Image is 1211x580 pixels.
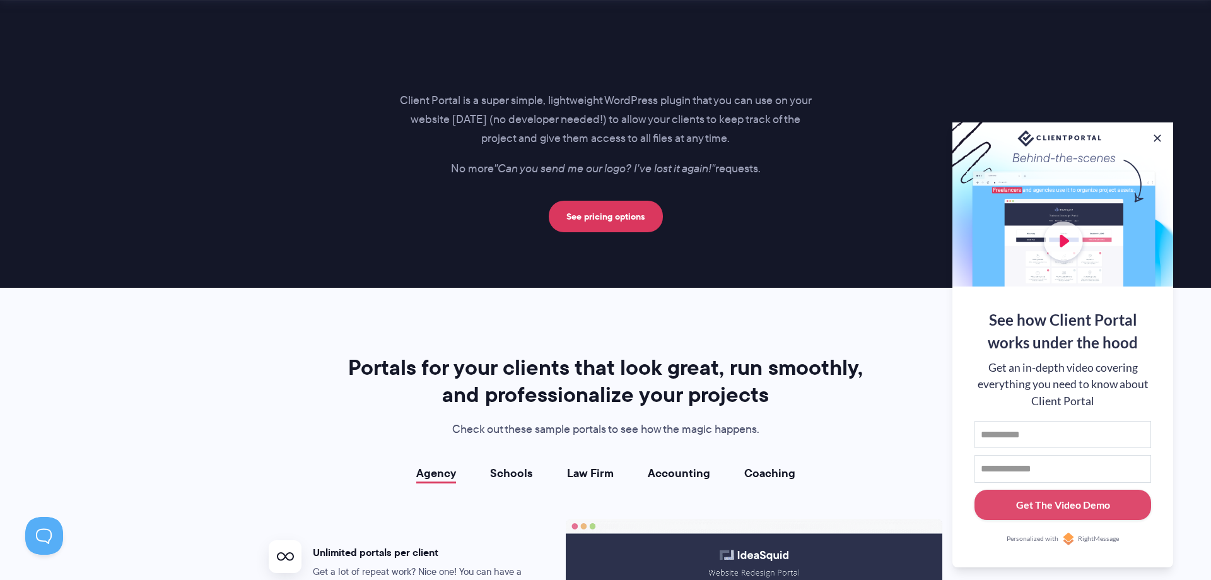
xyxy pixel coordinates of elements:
[313,546,527,559] h4: Unlimited portals per client
[399,92,812,148] p: Client Portal is a super simple, lightweight WordPress plugin that you can use on your website [D...
[974,490,1151,521] button: Get The Video Demo
[1062,533,1075,545] img: Personalized with RightMessage
[490,467,533,480] a: Schools
[1078,534,1119,544] span: RightMessage
[399,160,812,179] p: No more requests.
[974,309,1151,354] div: See how Client Portal works under the hood
[1007,534,1058,544] span: Personalized with
[342,354,869,408] h2: Portals for your clients that look great, run smoothly, and professionalize your projects
[974,360,1151,410] div: Get an in-depth video covering everything you need to know about Client Portal
[342,420,869,439] p: Check out these sample portals to see how the magic happens.
[25,517,63,555] iframe: Toggle Customer Support
[1016,497,1110,512] div: Get The Video Demo
[549,201,663,232] a: See pricing options
[567,467,614,480] a: Law Firm
[744,467,795,480] a: Coaching
[974,533,1151,545] a: Personalized withRightMessage
[416,467,456,480] a: Agency
[648,467,710,480] a: Accounting
[494,160,715,177] i: "Can you send me our logo? I've lost it again!"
